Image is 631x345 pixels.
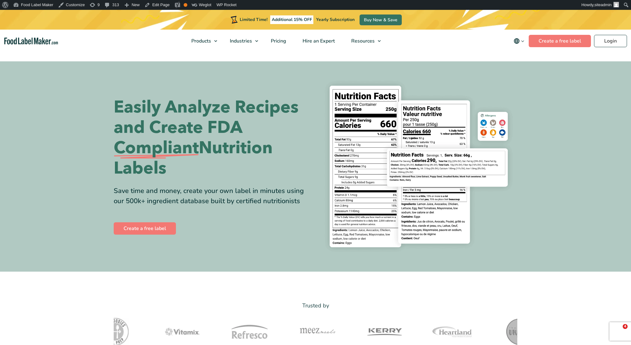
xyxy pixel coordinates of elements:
span: Compliant [114,138,199,158]
a: Create a free label [529,35,591,47]
iframe: Intercom live chat [610,324,625,339]
a: Hire an Expert [295,30,342,52]
span: Resources [349,38,375,44]
a: Buy Now & Save [360,14,402,25]
a: Create a free label [114,222,176,235]
span: Limited Time! [240,17,267,23]
div: OK [184,3,187,7]
span: Yearly Subscription [316,17,355,23]
h1: Easily Analyze Recipes and Create FDA Nutrition Labels [114,97,311,179]
a: Industries [222,30,261,52]
a: Pricing [263,30,293,52]
span: 4 [623,324,628,329]
a: Resources [343,30,384,52]
span: Products [189,38,212,44]
a: Products [183,30,220,52]
span: Additional 15% OFF [270,15,314,24]
a: Login [594,35,627,47]
p: Trusted by [114,301,517,310]
span: Pricing [269,38,287,44]
span: Industries [228,38,253,44]
span: Hire an Expert [301,38,336,44]
span: siteadmin [594,2,612,7]
div: Save time and money, create your own label in minutes using our 500k+ ingredient database built b... [114,186,311,206]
